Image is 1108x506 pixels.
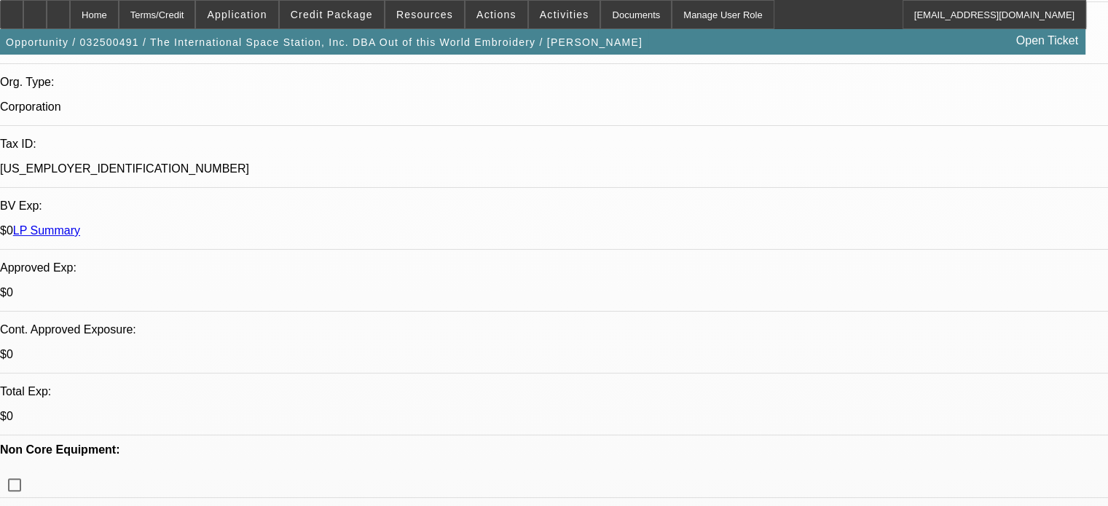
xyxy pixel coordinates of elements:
button: Actions [465,1,527,28]
span: Opportunity / 032500491 / The International Space Station, Inc. DBA Out of this World Embroidery ... [6,36,643,48]
span: Application [207,9,267,20]
button: Activities [529,1,600,28]
button: Credit Package [280,1,384,28]
span: Actions [476,9,516,20]
span: Activities [540,9,589,20]
a: Open Ticket [1010,28,1084,53]
span: Resources [396,9,453,20]
button: Application [196,1,278,28]
button: Resources [385,1,464,28]
span: Credit Package [291,9,373,20]
a: LP Summary [13,224,80,237]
